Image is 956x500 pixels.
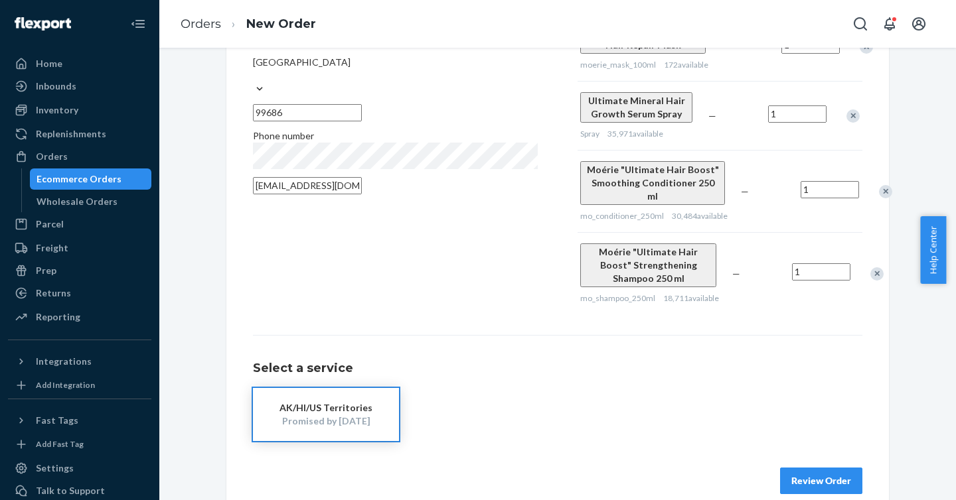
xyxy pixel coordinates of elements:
div: Remove Item [870,267,884,281]
a: Freight [8,237,151,259]
div: Wholesale Orders [37,195,118,208]
div: Parcel [36,218,64,231]
a: Orders [181,17,221,31]
input: Quantity [801,181,859,198]
div: AK/HI/US Territories [273,401,379,414]
button: Help Center [920,216,946,284]
a: Add Fast Tag [8,436,151,452]
input: ZIP Code [253,104,362,121]
button: Moérie "Ultimate Hair Boost" Strengthening Shampoo 250 ml [580,243,716,287]
span: Moérie "Ultimate Hair Boost" Smoothing Conditioner 250 ml [587,164,719,202]
a: Inventory [8,99,151,121]
a: New Order [246,17,316,31]
a: Inbounds [8,76,151,97]
div: Add Integration [36,379,95,391]
span: Spray [580,129,599,139]
a: Parcel [8,214,151,235]
input: Quantity [792,263,850,281]
div: Freight [36,241,68,255]
span: 30,484 available [672,211,728,221]
div: Add Fast Tag [36,438,84,450]
span: — [732,268,740,279]
div: [GEOGRAPHIC_DATA] [253,56,538,69]
a: Wholesale Orders [30,191,152,212]
button: AK/HI/US TerritoriesPromised by [DATE] [253,388,399,441]
button: Open account menu [906,11,932,37]
button: Open Search Box [847,11,874,37]
button: Ultimate Mineral Hair Growth Serum Spray [580,92,692,123]
a: Replenishments [8,123,151,145]
div: Fast Tags [36,414,78,427]
div: Talk to Support [36,484,105,497]
span: moerie_mask_100ml [580,60,656,70]
input: [GEOGRAPHIC_DATA] [253,69,254,82]
ol: breadcrumbs [170,5,327,44]
div: Integrations [36,355,92,368]
span: 172 available [664,60,708,70]
button: Review Order [780,468,862,494]
span: Moérie "Ultimate Hair Boost" Strengthening Shampoo 250 ml [599,246,698,284]
div: Remove Item [846,109,860,123]
div: Inventory [36,103,78,117]
div: Ecommerce Orders [37,172,121,186]
span: Phone number [253,130,314,141]
span: — [708,110,716,121]
div: Replenishments [36,127,106,141]
a: Returns [8,282,151,304]
div: Remove Item [879,185,892,198]
a: Ecommerce Orders [30,168,152,190]
a: Settings [8,458,151,479]
button: Integrations [8,351,151,372]
a: Reporting [8,306,151,328]
span: Mineral Hair Growth and Hair Repair Mask [588,26,698,50]
span: — [741,186,749,197]
div: Settings [36,462,74,475]
div: Orders [36,150,68,163]
a: Add Integration [8,377,151,393]
button: Close Navigation [125,11,151,37]
button: Open notifications [876,11,903,37]
div: Prep [36,264,56,277]
span: — [722,41,730,52]
span: Ultimate Mineral Hair Growth Serum Spray [588,95,685,119]
span: mo_conditioner_250ml [580,211,664,221]
input: Email (Only Required for International) [253,177,362,194]
div: Home [36,57,62,70]
img: Flexport logo [15,17,71,31]
a: Orders [8,146,151,167]
div: Promised by [DATE] [273,414,379,428]
span: 18,711 available [663,293,719,303]
h1: Select a service [253,362,862,375]
div: Returns [36,286,71,300]
button: Moérie "Ultimate Hair Boost" Smoothing Conditioner 250 ml [580,161,725,205]
a: Prep [8,260,151,281]
span: mo_shampoo_250ml [580,293,655,303]
div: Reporting [36,310,80,324]
span: 35,971 available [607,129,663,139]
button: Fast Tags [8,410,151,431]
a: Home [8,53,151,74]
input: Quantity [768,105,827,123]
div: Inbounds [36,80,76,93]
